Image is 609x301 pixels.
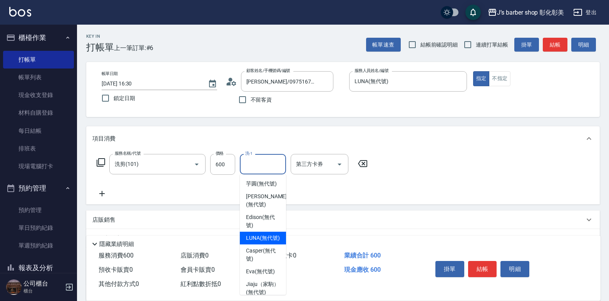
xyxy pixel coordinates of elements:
[3,28,74,48] button: 櫃檯作業
[355,68,388,74] label: 服務人員姓名/編號
[246,180,277,188] span: 芋圓 (無代號)
[3,86,74,104] a: 現金收支登錄
[489,71,510,86] button: 不指定
[3,201,74,219] a: 預約管理
[99,280,139,288] span: 其他付款方式 0
[246,280,280,296] span: Jiaju（家駒） (無代號)
[344,266,381,273] span: 現金應收 600
[3,140,74,157] a: 排班表
[86,126,600,151] div: 項目消費
[435,261,464,277] button: 掛單
[570,5,600,20] button: 登出
[102,71,118,77] label: 帳單日期
[181,266,215,273] span: 會員卡販賣 0
[3,104,74,122] a: 材料自購登錄
[246,213,280,229] span: Edison (無代號)
[468,261,497,277] button: 結帳
[216,150,224,156] label: 價格
[251,96,272,104] span: 不留客資
[181,280,221,288] span: 紅利點數折抵 0
[366,38,401,52] button: 帳單速查
[92,216,115,224] p: 店販銷售
[473,71,490,86] button: 指定
[246,68,290,74] label: 顧客姓名/手機號碼/編號
[500,261,529,277] button: 明細
[465,5,481,20] button: save
[9,7,31,17] img: Logo
[246,268,275,276] span: Eva (無代號)
[86,211,600,229] div: 店販銷售
[99,240,134,248] p: 隱藏業績明細
[86,42,114,53] h3: 打帳單
[333,158,346,171] button: Open
[99,266,133,273] span: 預收卡販賣 0
[86,229,600,247] div: 預收卡販賣
[23,280,63,288] h5: 公司櫃台
[3,122,74,140] a: 每日結帳
[420,41,458,49] span: 結帳前確認明細
[245,150,253,156] label: 洗-1
[3,69,74,86] a: 帳單列表
[92,135,115,143] p: 項目消費
[344,252,381,259] span: 業績合計 600
[114,43,154,53] span: 上一筆訂單:#6
[23,288,63,294] p: 櫃台
[115,150,141,156] label: 服務名稱/代號
[114,94,135,102] span: 鎖定日期
[102,77,200,90] input: YYYY/MM/DD hh:mm
[246,192,287,209] span: [PERSON_NAME] (無代號)
[92,234,121,242] p: 預收卡販賣
[3,237,74,254] a: 單週預約紀錄
[6,279,22,295] img: Person
[246,247,280,263] span: Casper (無代號)
[571,38,596,52] button: 明細
[497,8,564,17] div: J’s barber shop 彰化彰美
[3,219,74,237] a: 單日預約紀錄
[3,258,74,278] button: 報表及分析
[191,158,203,171] button: Open
[99,252,134,259] span: 服務消費 600
[543,38,567,52] button: 結帳
[476,41,508,49] span: 連續打單結帳
[86,34,114,39] h2: Key In
[3,51,74,69] a: 打帳單
[3,157,74,175] a: 現場電腦打卡
[203,75,222,93] button: Choose date, selected date is 2025-08-11
[3,178,74,198] button: 預約管理
[485,5,567,20] button: J’s barber shop 彰化彰美
[246,234,280,242] span: LUNA (無代號)
[514,38,539,52] button: 掛單
[181,252,209,259] span: 店販消費 0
